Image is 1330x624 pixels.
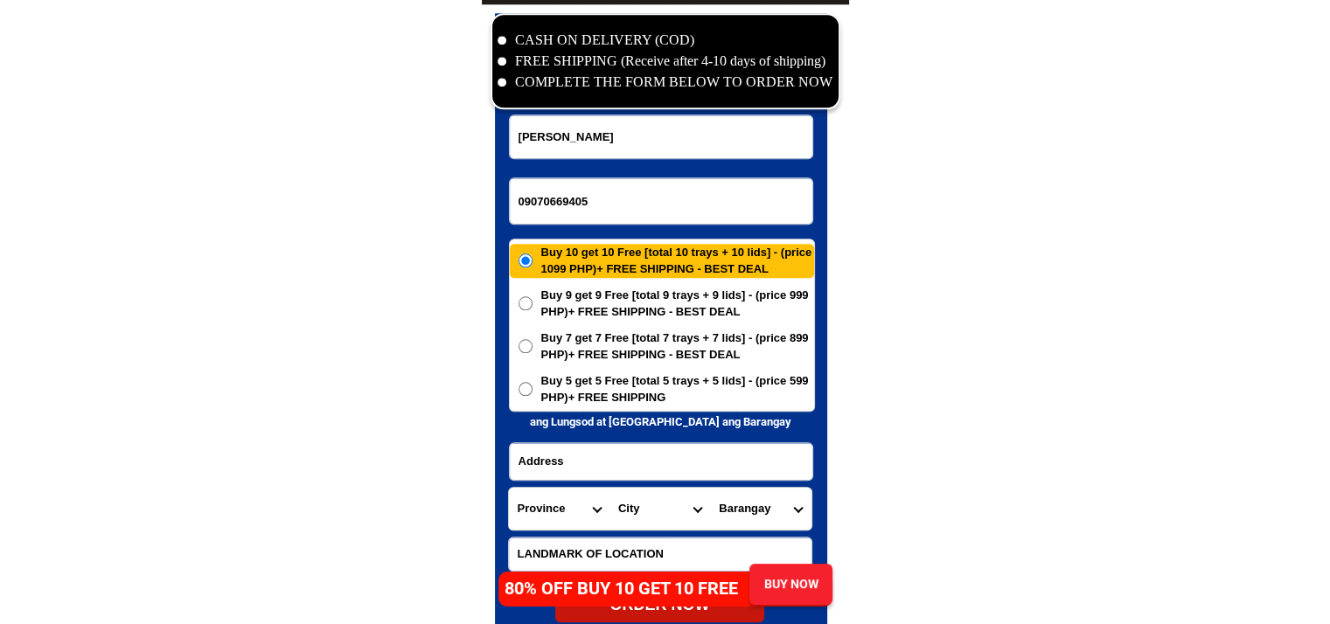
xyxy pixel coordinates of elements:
li: FREE SHIPPING (Receive after 4-10 days of shipping) [498,51,833,72]
input: Input phone_number [510,178,812,224]
input: Input LANDMARKOFLOCATION [509,537,811,571]
input: Buy 10 get 10 Free [total 10 trays + 10 lids] - (price 1099 PHP)+ FREE SHIPPING - BEST DEAL [519,253,533,267]
span: Buy 9 get 9 Free [total 9 trays + 9 lids] - (price 999 PHP)+ FREE SHIPPING - BEST DEAL [541,287,814,321]
h4: 80% OFF BUY 10 GET 10 FREE [505,575,756,601]
select: Select commune [710,488,811,530]
input: Input full_name [510,115,812,158]
input: Buy 7 get 7 Free [total 7 trays + 7 lids] - (price 899 PHP)+ FREE SHIPPING - BEST DEAL [519,339,533,353]
span: Buy 7 get 7 Free [total 7 trays + 7 lids] - (price 899 PHP)+ FREE SHIPPING - BEST DEAL [541,329,814,364]
select: Select district [609,488,710,530]
li: COMPLETE THE FORM BELOW TO ORDER NOW [498,72,833,93]
input: Buy 9 get 9 Free [total 9 trays + 9 lids] - (price 999 PHP)+ FREE SHIPPING - BEST DEAL [519,296,533,310]
input: Input address [510,443,812,480]
div: BUY NOW [749,575,832,593]
li: CASH ON DELIVERY (COD) [498,30,833,51]
span: Buy 10 get 10 Free [total 10 trays + 10 lids] - (price 1099 PHP)+ FREE SHIPPING - BEST DEAL [541,244,814,278]
select: Select province [509,488,609,530]
input: Buy 5 get 5 Free [total 5 trays + 5 lids] - (price 599 PHP)+ FREE SHIPPING [519,382,533,396]
span: Buy 5 get 5 Free [total 5 trays + 5 lids] - (price 599 PHP)+ FREE SHIPPING [541,372,814,406]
